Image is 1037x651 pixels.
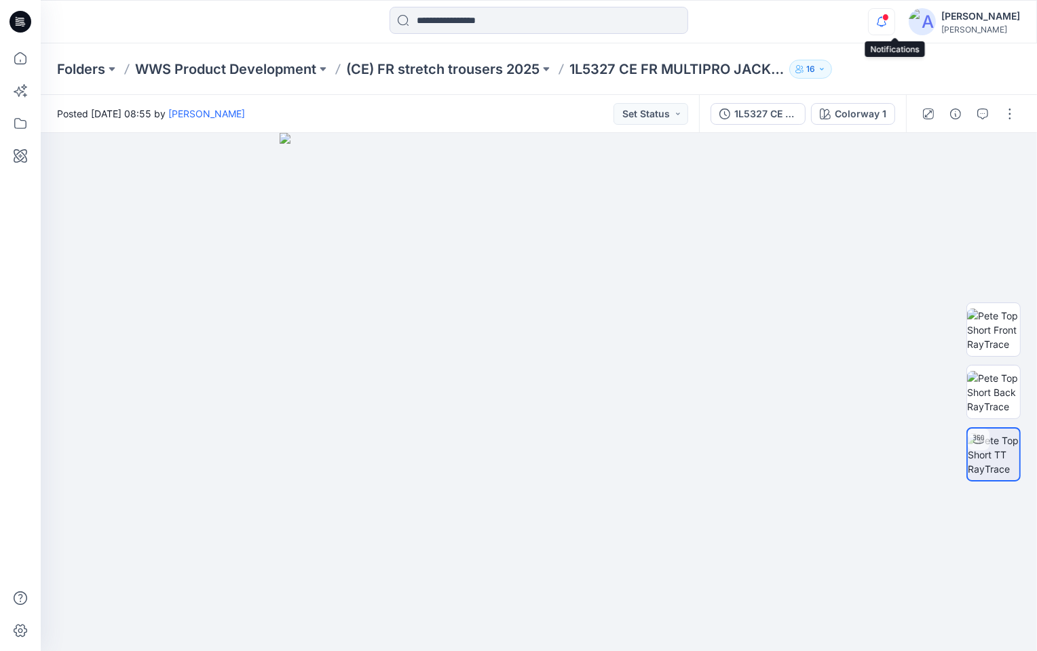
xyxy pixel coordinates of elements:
a: Folders [57,60,105,79]
img: Pete Top Short TT RayTrace [968,433,1019,476]
img: Pete Top Short Back RayTrace [967,371,1020,414]
p: 1L5327 CE FR MULTIPRO JACKET NAVY [569,60,784,79]
a: WWS Product Development [135,60,316,79]
div: [PERSON_NAME] [941,8,1020,24]
button: Details [945,103,966,125]
a: [PERSON_NAME] [168,108,245,119]
button: 16 [789,60,832,79]
div: Colorway 1 [835,106,886,121]
button: 1L5327 CE FR MULTIPRO JACKET NAVY [711,103,806,125]
div: 1L5327 CE FR MULTIPRO JACKET NAVY [734,106,797,121]
span: Posted [DATE] 08:55 by [57,106,245,121]
p: 16 [806,62,815,77]
button: Colorway 1 [811,103,895,125]
img: avatar [909,8,936,35]
div: [PERSON_NAME] [941,24,1020,35]
a: (CE) FR stretch trousers 2025 [346,60,540,79]
img: Pete Top Short Front RayTrace [967,309,1020,351]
